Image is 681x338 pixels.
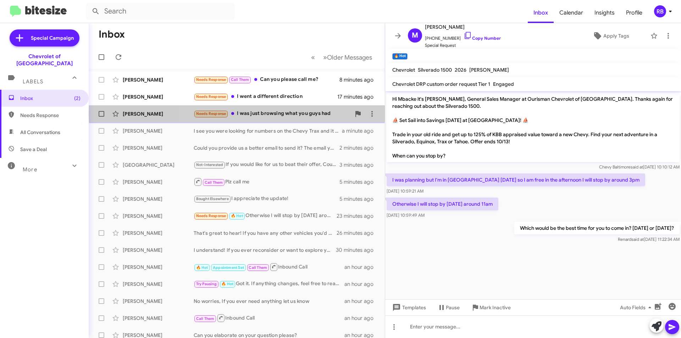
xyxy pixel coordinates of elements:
span: Appointment Set [213,265,244,270]
span: « [311,53,315,62]
span: Not-Interested [196,162,223,167]
span: Try Pausing [196,282,217,286]
div: Inbound Call [194,262,344,271]
button: Apply Tags [574,29,647,42]
nav: Page navigation example [307,50,376,65]
div: 8 minutes ago [339,76,379,83]
a: Copy Number [464,35,501,41]
div: an hour ago [344,264,379,271]
div: I was just browsing what you guys had [194,110,351,118]
button: Mark Inactive [465,301,516,314]
span: [PERSON_NAME] [469,67,509,73]
p: I was planning but I'm in [GEOGRAPHIC_DATA] [DATE] so I am free in the afternoon I will stop by a... [387,173,645,186]
div: [PERSON_NAME] [123,144,194,151]
span: Auto Fields [620,301,654,314]
div: [GEOGRAPHIC_DATA] [123,161,194,168]
div: I appreciate the update! [194,195,339,203]
span: Bought Elsewhere [196,196,229,201]
div: [PERSON_NAME] [123,246,194,254]
div: Can you please call me? [194,76,339,84]
span: Profile [620,2,648,23]
div: [PERSON_NAME] [123,178,194,185]
span: said at [631,164,643,170]
span: [DATE] 10:59:21 AM [387,188,423,194]
span: Apply Tags [603,29,629,42]
span: Silverado 1500 [418,67,452,73]
button: Templates [385,301,432,314]
span: 2026 [455,67,466,73]
span: Call Them [249,265,267,270]
div: [PERSON_NAME] [123,212,194,220]
div: Inbound Call [194,314,344,322]
div: 5 minutes ago [339,178,379,185]
span: (2) [74,95,81,102]
span: Mark Inactive [480,301,511,314]
p: Otherwise I will stop by [DATE] around 11am [387,198,498,210]
h1: Inbox [99,29,125,40]
span: Chevrolet DRP custom order request Tier 1 [392,81,490,87]
div: [PERSON_NAME] [123,93,194,100]
span: [PHONE_NUMBER] [425,31,501,42]
span: More [23,166,37,173]
span: Pause [446,301,460,314]
button: Previous [307,50,319,65]
div: I see you were looking for numbers on the Chevy Trax and it was sent to your email. Would you lik... [194,127,342,134]
div: 30 minutes ago [337,246,379,254]
button: Pause [432,301,465,314]
span: Inbox [20,95,81,102]
span: 🔥 Hot [221,282,233,286]
button: Next [319,50,376,65]
span: Special Request [425,42,501,49]
div: 17 minutes ago [337,93,379,100]
span: Engaged [493,81,514,87]
span: Labels [23,78,43,85]
span: Needs Response [196,77,226,82]
span: Needs Response [196,111,226,116]
div: an hour ago [344,298,379,305]
div: That's great to hear! If you have any other vehicles you'd like to discuss selling, feel free to ... [194,229,337,237]
span: Needs Response [20,112,81,119]
div: [PERSON_NAME] [123,264,194,271]
div: I went a different direction [194,93,337,101]
p: Which would be the best time for you to come in? [DATE] or [DATE]? [514,222,680,234]
button: Auto Fields [614,301,660,314]
div: [PERSON_NAME] [123,110,194,117]
div: [PERSON_NAME] [123,127,194,134]
div: Otherwise I will stop by [DATE] around 11am [194,212,337,220]
div: [PERSON_NAME] [123,315,194,322]
span: 🔥 Hot [231,214,243,218]
a: Special Campaign [10,29,79,46]
div: [PERSON_NAME] [123,76,194,83]
a: Calendar [554,2,589,23]
div: Could you provide us a better email to send it? The email you have provide is bouncing the email ... [194,144,339,151]
div: 3 minutes ago [339,161,379,168]
div: [PERSON_NAME] [123,298,194,305]
div: RB [654,5,666,17]
span: » [323,53,327,62]
div: 23 minutes ago [337,212,379,220]
div: Got it. If anything changes, feel free to reach out [194,280,344,288]
div: [PERSON_NAME] [123,229,194,237]
div: a minute ago [342,127,379,134]
div: 26 minutes ago [337,229,379,237]
small: 🔥 Hot [392,53,408,60]
div: an hour ago [344,315,379,322]
span: Call Them [205,180,223,185]
p: Hi Mbacke it's [PERSON_NAME], General Sales Manager at Ourisman Chevrolet of [GEOGRAPHIC_DATA]. T... [387,93,680,162]
button: RB [648,5,673,17]
span: Templates [391,301,426,314]
input: Search [86,3,235,20]
div: If you would like for us to beat their offer, Could you provide a picture of the price quote you ... [194,161,339,169]
span: Save a Deal [20,146,47,153]
div: [PERSON_NAME] [123,195,194,203]
div: [PERSON_NAME] [123,281,194,288]
span: [PERSON_NAME] [425,23,501,31]
span: Call Them [231,77,249,82]
div: 5 minutes ago [339,195,379,203]
a: Insights [589,2,620,23]
a: Inbox [528,2,554,23]
span: [DATE] 10:59:49 AM [387,212,425,218]
span: Chevy Baltimore [DATE] 10:10:12 AM [599,164,680,170]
